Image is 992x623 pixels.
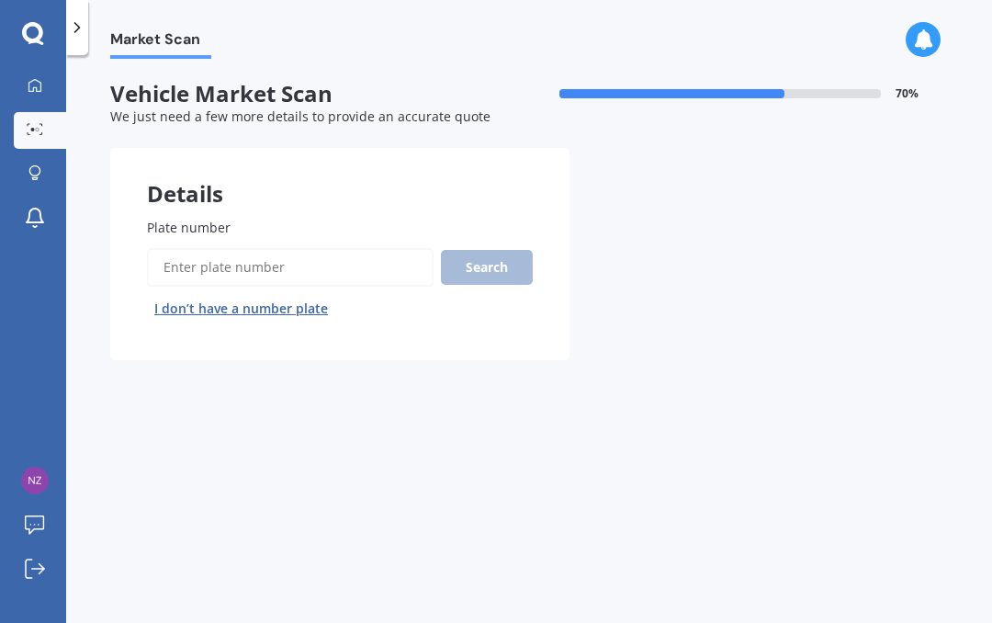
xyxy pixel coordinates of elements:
input: Enter plate number [147,248,434,287]
span: 70 % [896,87,919,100]
span: Plate number [147,219,231,236]
span: We just need a few more details to provide an accurate quote [110,108,490,125]
span: Vehicle Market Scan [110,81,529,108]
img: eae5dc33c589364e378c27d16cb36fd1 [21,467,49,494]
div: Details [110,148,569,203]
span: Market Scan [110,30,211,55]
button: I don’t have a number plate [147,294,335,323]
